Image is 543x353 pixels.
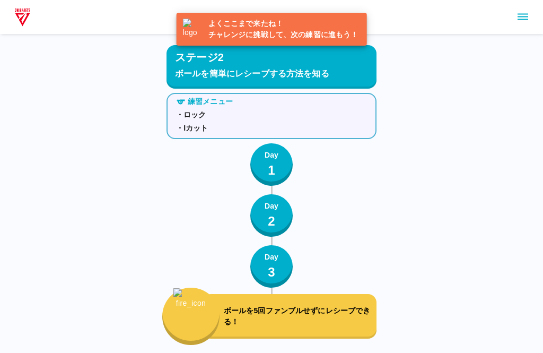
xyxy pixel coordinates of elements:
[268,161,275,180] p: 1
[175,67,368,80] p: ボールを簡単にレシーブする方法を知る
[208,18,358,40] p: よくここまで来たね！ チャレンジに挑戦して、次の練習に進もう！
[176,109,367,120] p: ・ロック
[175,49,224,65] p: ステージ2
[224,305,372,328] p: ボールを5回ファンブルせずにレシーブできる！
[173,288,209,332] img: fire_icon
[250,245,293,288] button: Day3
[265,252,278,263] p: Day
[265,150,278,161] p: Day
[183,19,204,40] img: logo
[162,288,220,345] button: fire_icon
[250,143,293,186] button: Day1
[268,263,275,282] p: 3
[13,6,32,28] img: dummy
[265,201,278,212] p: Day
[188,96,233,107] p: 練習メニュー
[268,212,275,231] p: 2
[250,194,293,237] button: Day2
[514,8,532,26] button: sidemenu
[176,123,367,134] p: ・Iカット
